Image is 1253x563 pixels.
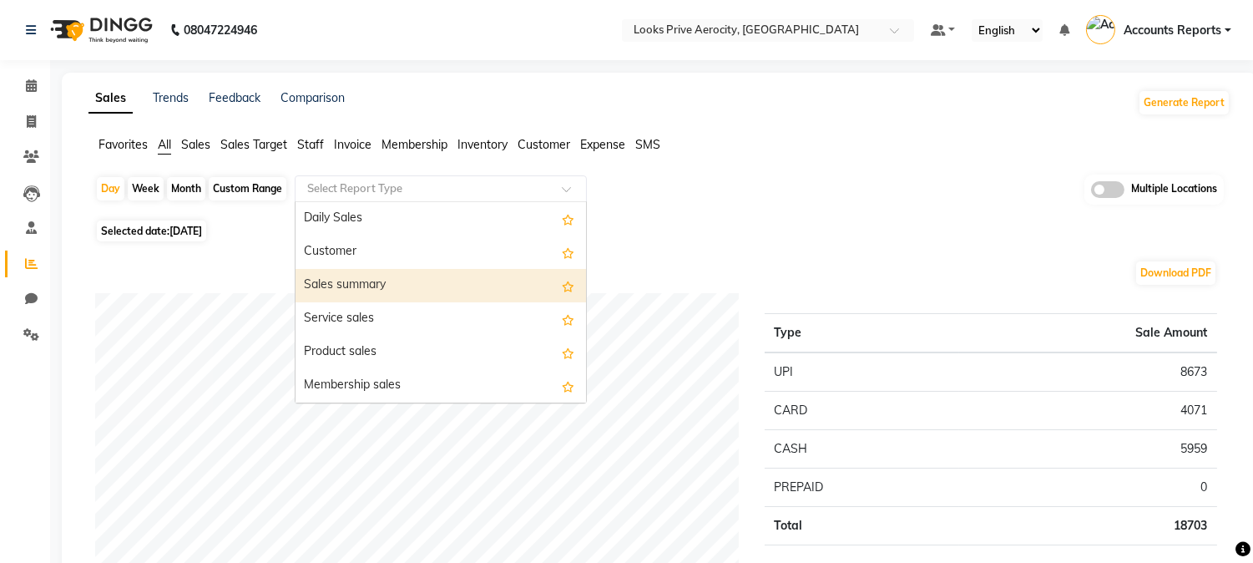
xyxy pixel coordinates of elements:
[334,137,371,152] span: Invoice
[580,137,625,152] span: Expense
[765,506,959,545] td: Total
[296,236,586,269] div: Customer
[457,137,508,152] span: Inventory
[296,369,586,403] div: Membership sales
[296,336,586,369] div: Product sales
[562,309,574,329] span: Add this report to Favorites List
[97,221,206,241] span: Selected date:
[635,137,660,152] span: SMS
[765,468,959,506] td: PREPAID
[295,201,587,403] ng-dropdown-panel: Options list
[959,429,1217,468] td: 5959
[181,137,210,152] span: Sales
[88,84,133,114] a: Sales
[562,209,574,229] span: Add this report to Favorites List
[959,391,1217,429] td: 4071
[1086,15,1115,44] img: Accounts Reports
[296,269,586,302] div: Sales summary
[959,506,1217,545] td: 18703
[99,137,148,152] span: Favorites
[562,376,574,396] span: Add this report to Favorites List
[167,177,205,200] div: Month
[297,137,324,152] span: Staff
[381,137,447,152] span: Membership
[1136,261,1215,285] button: Download PDF
[169,225,202,237] span: [DATE]
[562,242,574,262] span: Add this report to Favorites List
[209,90,260,105] a: Feedback
[765,353,959,392] td: UPI
[562,342,574,363] span: Add this report to Favorites List
[153,90,189,105] a: Trends
[296,202,586,236] div: Daily Sales
[518,137,570,152] span: Customer
[1131,181,1217,198] span: Multiple Locations
[765,429,959,468] td: CASH
[959,468,1217,506] td: 0
[765,391,959,429] td: CARD
[220,137,287,152] span: Sales Target
[765,313,959,353] th: Type
[1139,91,1229,114] button: Generate Report
[959,313,1217,353] th: Sale Amount
[128,177,164,200] div: Week
[280,90,345,105] a: Comparison
[562,276,574,296] span: Add this report to Favorites List
[1124,22,1221,39] span: Accounts Reports
[158,137,171,152] span: All
[184,7,257,53] b: 08047224946
[209,177,286,200] div: Custom Range
[959,353,1217,392] td: 8673
[43,7,157,53] img: logo
[296,302,586,336] div: Service sales
[97,177,124,200] div: Day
